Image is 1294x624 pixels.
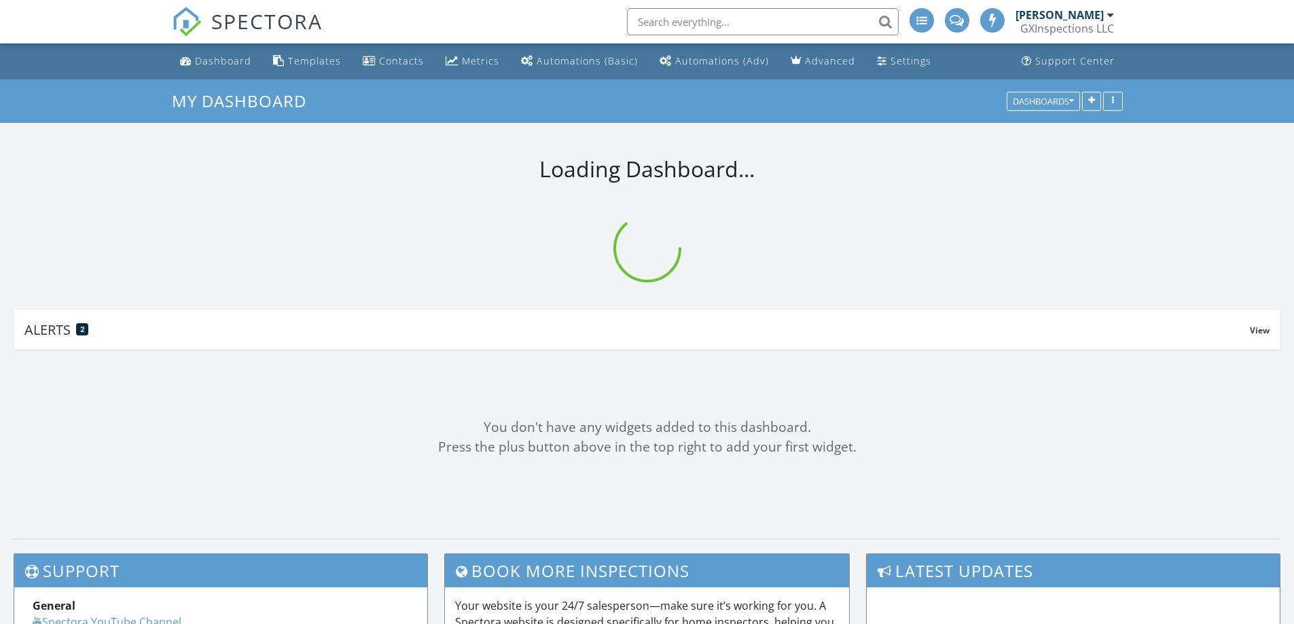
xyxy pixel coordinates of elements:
[462,54,499,67] div: Metrics
[195,54,251,67] div: Dashboard
[627,8,899,35] input: Search everything...
[867,554,1280,587] h3: Latest Updates
[1007,92,1080,111] button: Dashboards
[14,418,1280,437] div: You don't have any widgets added to this dashboard.
[675,54,769,67] div: Automations (Adv)
[440,49,505,74] a: Metrics
[33,598,75,613] strong: General
[288,54,341,67] div: Templates
[891,54,931,67] div: Settings
[1035,54,1115,67] div: Support Center
[1013,96,1074,106] div: Dashboards
[379,54,424,67] div: Contacts
[357,49,429,74] a: Contacts
[14,437,1280,457] div: Press the plus button above in the top right to add your first widget.
[785,49,861,74] a: Advanced
[1016,49,1120,74] a: Support Center
[871,49,937,74] a: Settings
[805,54,855,67] div: Advanced
[24,320,1250,339] div: Alerts
[172,7,202,37] img: The Best Home Inspection Software - Spectora
[445,554,850,587] h3: Book More Inspections
[654,49,774,74] a: Automations (Advanced)
[268,49,346,74] a: Templates
[1020,22,1114,35] div: GXInspections LLC
[172,90,318,112] a: My Dashboard
[172,18,323,47] a: SPECTORA
[537,54,638,67] div: Automations (Basic)
[516,49,643,74] a: Automations (Basic)
[14,554,427,587] h3: Support
[175,49,257,74] a: Dashboard
[211,7,323,35] span: SPECTORA
[1016,8,1104,22] div: [PERSON_NAME]
[80,325,85,334] span: 2
[1250,325,1270,336] span: View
